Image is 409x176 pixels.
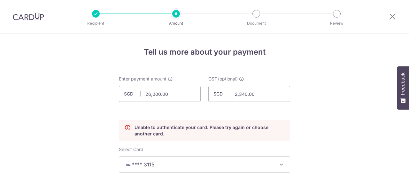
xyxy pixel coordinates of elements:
span: GST [208,76,217,82]
span: Enter payment amount [119,76,166,82]
input: 0.00 [119,86,201,102]
span: Feedback [400,73,406,95]
img: VISA [124,163,132,167]
span: SGD [124,91,141,97]
button: Feedback - Show survey [397,66,409,110]
p: Unable to authenticate your card. Please try again or choose another card. [135,124,285,137]
img: CardUp [13,13,44,20]
input: 0.00 [208,86,290,102]
span: translation missing: en.payables.payment_networks.credit_card.summary.labels.select_card [119,147,143,152]
p: Amount [152,20,200,27]
span: SGD [213,91,230,97]
p: Document [233,20,280,27]
p: Review [313,20,360,27]
h4: Tell us more about your payment [119,46,290,58]
iframe: Opens a widget where you can find more information [368,157,403,173]
span: (optional) [218,76,238,82]
p: Recipient [72,20,120,27]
